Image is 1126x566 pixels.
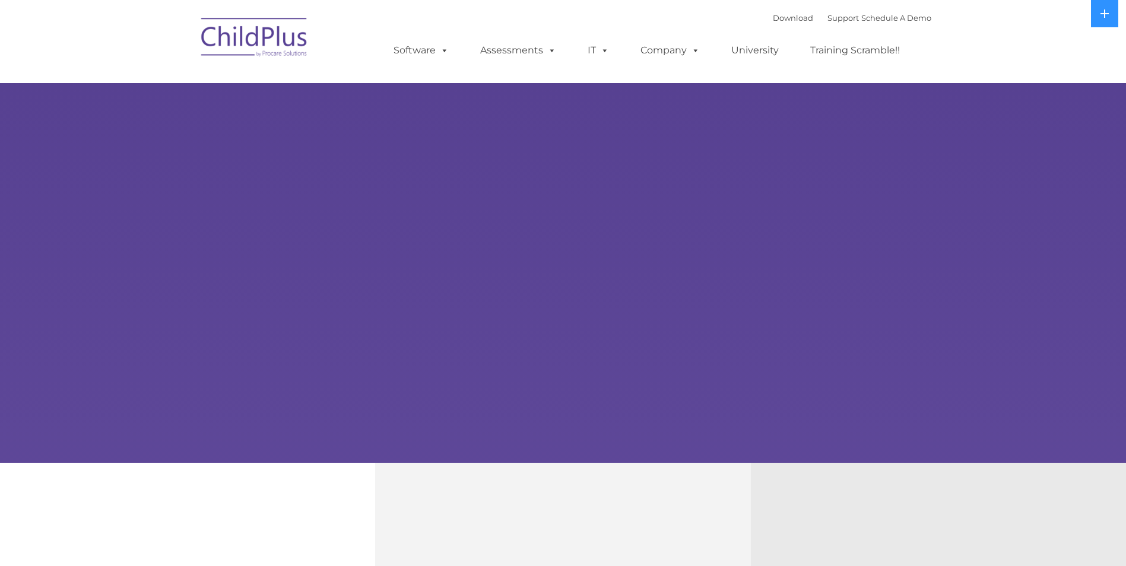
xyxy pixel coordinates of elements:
a: Download [773,13,813,23]
a: Company [629,39,712,62]
a: Training Scramble!! [798,39,912,62]
img: ChildPlus by Procare Solutions [195,9,314,69]
a: Schedule A Demo [861,13,931,23]
a: IT [576,39,621,62]
font: | [773,13,931,23]
a: University [719,39,791,62]
a: Software [382,39,461,62]
a: Support [827,13,859,23]
a: Assessments [468,39,568,62]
